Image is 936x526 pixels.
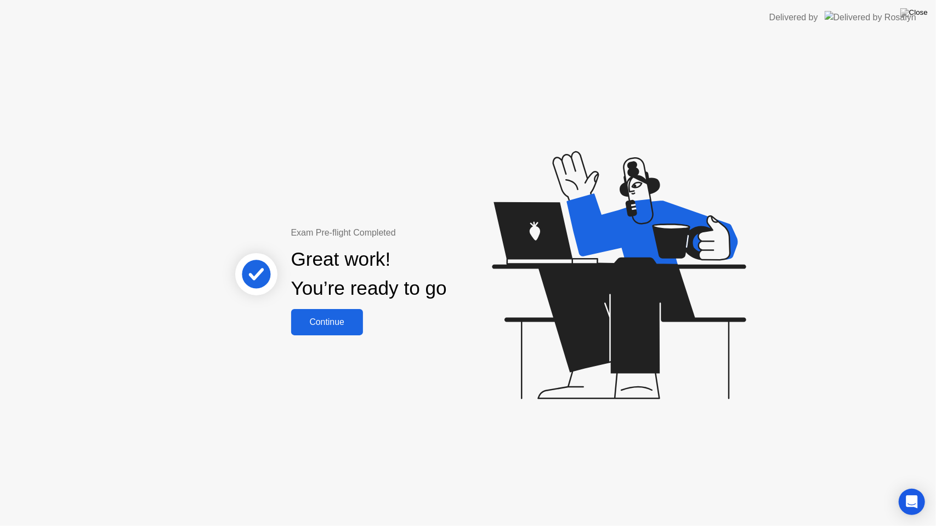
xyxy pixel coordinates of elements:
div: Delivered by [769,11,818,24]
div: Open Intercom Messenger [899,489,925,515]
img: Delivered by Rosalyn [825,11,916,24]
div: Continue [294,317,360,327]
img: Close [900,8,928,17]
div: Exam Pre-flight Completed [291,226,518,239]
button: Continue [291,309,363,335]
div: Great work! You’re ready to go [291,245,447,303]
